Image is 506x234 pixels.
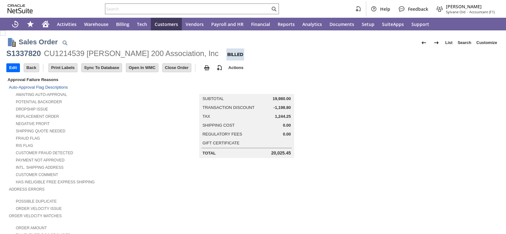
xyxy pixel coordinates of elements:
a: Customer Comment [16,173,58,177]
input: Search [105,5,270,13]
a: Total [202,151,216,155]
img: Next [433,39,440,47]
a: Payment not approved [16,158,65,162]
a: Order Velocity Issue [16,206,62,211]
a: Recent Records [8,18,23,30]
a: Setup [358,18,378,30]
span: Vendors [186,21,204,27]
input: Back [24,64,39,72]
caption: Summary [199,84,294,94]
img: Quick Find [61,39,69,47]
span: Help [380,6,390,12]
svg: Search [270,5,278,13]
a: Search [455,38,474,48]
a: Shipping Cost [202,123,235,128]
a: Analytics [299,18,326,30]
a: Warehouse [80,18,112,30]
a: Potential Backorder [16,100,62,104]
span: Documents [330,21,354,27]
a: Possible Duplicate [16,199,57,204]
a: Transaction Discount [202,105,255,110]
a: Fraud Flag [16,136,40,141]
a: Has Ineligible Free Express Shipping [16,180,95,184]
a: Tax [202,114,210,119]
div: Billed [226,48,244,60]
a: Dropship Issue [16,107,48,111]
h1: Sales Order [19,37,58,47]
span: 1,244.25 [275,114,291,119]
a: Intl. Shipping Address [16,165,64,170]
a: Financial [247,18,274,30]
a: Shipping Quote Needed [16,129,65,133]
a: Address Errors [9,187,45,192]
a: Regulatory Fees [202,132,242,136]
img: add-record.svg [216,64,223,72]
img: Previous [420,39,428,47]
a: Negative Profit [16,122,50,126]
a: Order Amount [16,226,47,230]
span: Support [411,21,429,27]
a: Auto-Approval Flag Descriptions [9,85,68,90]
a: Documents [326,18,358,30]
span: - [467,9,468,14]
svg: Recent Records [11,20,19,28]
input: Close Order [163,64,191,72]
span: Customers [155,21,178,27]
span: Feedback [408,6,428,12]
span: 20,025.45 [271,150,291,156]
span: Analytics [302,21,322,27]
div: Shortcuts [23,18,38,30]
span: [PERSON_NAME] [446,3,495,9]
input: Open In WMC [126,64,158,72]
a: Payroll and HR [207,18,247,30]
svg: logo [8,4,33,13]
span: Payroll and HR [211,21,244,27]
a: Gift Certificate [202,141,239,145]
span: SuiteApps [382,21,404,27]
span: Reports [278,21,295,27]
a: Actions [226,65,246,70]
span: Warehouse [84,21,108,27]
a: Billing [112,18,133,30]
span: Tech [137,21,147,27]
span: Setup [362,21,374,27]
a: Customers [151,18,182,30]
span: Sylvane Old [446,9,466,14]
span: 0.00 [283,123,291,128]
a: Awaiting Auto-Approval [16,92,67,97]
img: print.svg [203,64,211,72]
div: CU1214539 [PERSON_NAME] 200 Association, Inc [44,48,219,59]
span: -1,198.80 [274,105,291,110]
a: Order Velocity Matches [9,214,62,218]
span: Activities [57,21,77,27]
span: Billing [116,21,129,27]
a: Customize [474,38,500,48]
span: 19,980.00 [273,96,291,101]
a: RIS flag [16,143,33,148]
a: List [443,38,455,48]
div: Approval Failure Reasons [6,76,168,83]
a: SuiteApps [378,18,408,30]
span: Accountant (F1) [469,9,495,14]
a: Subtotal [202,96,224,101]
a: Activities [53,18,80,30]
a: Tech [133,18,151,30]
a: Home [38,18,53,30]
a: Customer Fraud Detected [16,151,73,155]
a: Reports [274,18,299,30]
svg: Home [42,20,49,28]
span: Financial [251,21,270,27]
div: S1337820 [6,48,41,59]
svg: Shortcuts [27,20,34,28]
input: Sync To Database [82,64,122,72]
a: Replacement Order [16,114,59,119]
input: Print Labels [49,64,77,72]
a: Support [408,18,433,30]
a: Vendors [182,18,207,30]
input: Edit [7,64,20,72]
span: 0.00 [283,132,291,137]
